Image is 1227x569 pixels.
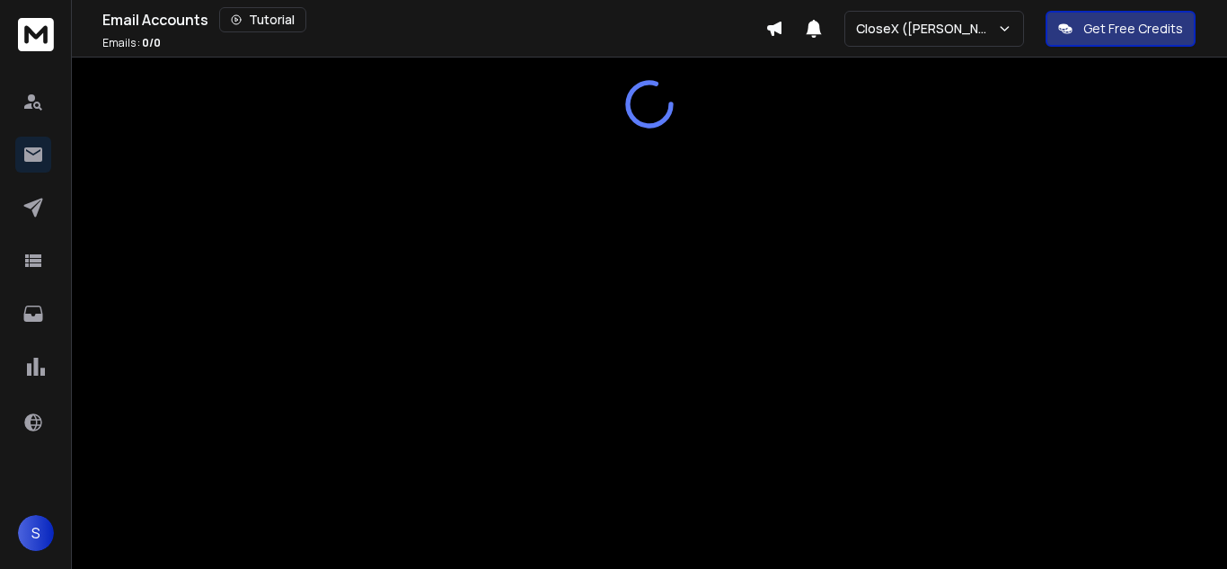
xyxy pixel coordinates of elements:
p: Emails : [102,36,161,50]
div: Email Accounts [102,7,765,32]
button: S [18,515,54,551]
p: Get Free Credits [1083,20,1183,38]
p: CloseX ([PERSON_NAME]) [856,20,997,38]
span: 0 / 0 [142,35,161,50]
button: Tutorial [219,7,306,32]
button: Get Free Credits [1046,11,1196,47]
